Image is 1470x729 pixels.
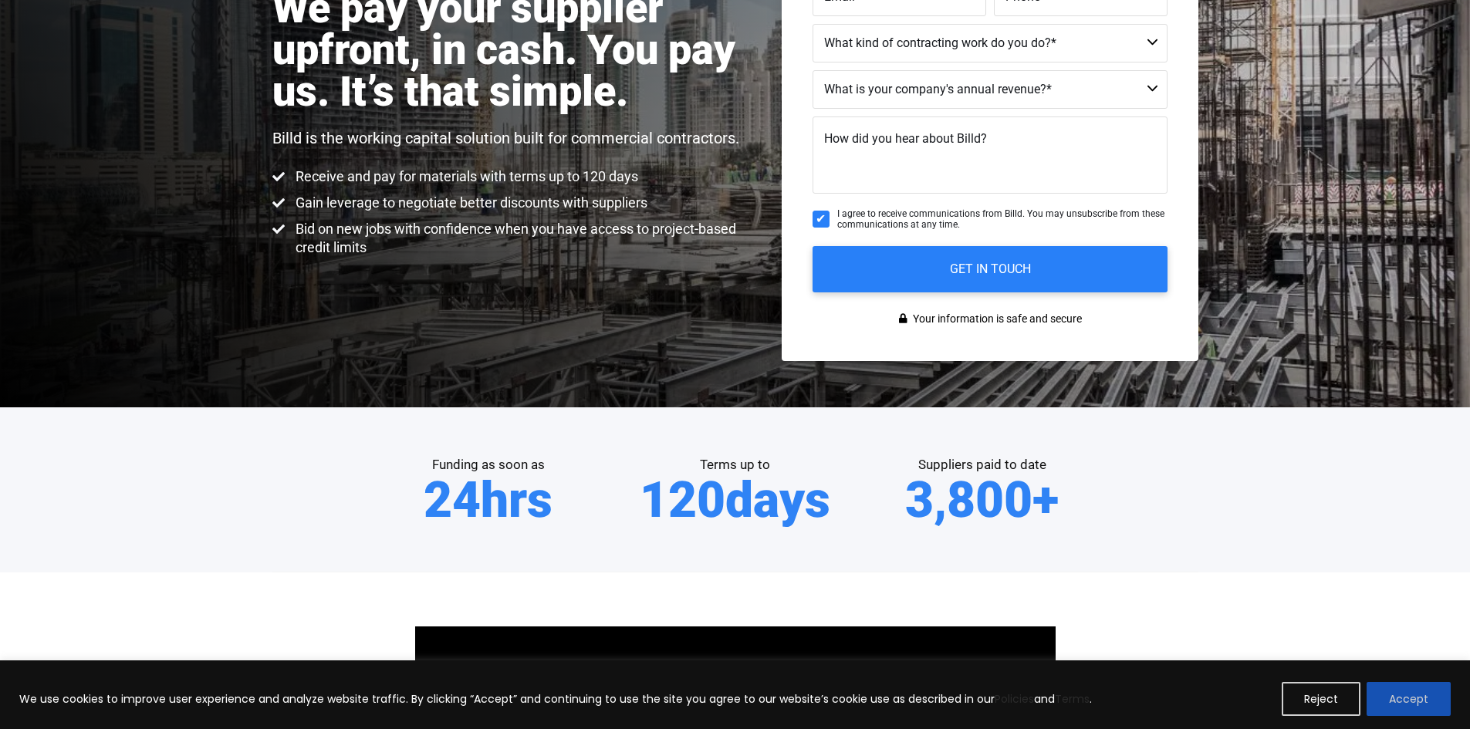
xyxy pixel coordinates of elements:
[995,691,1034,707] a: Policies
[813,246,1168,292] input: GET IN TOUCH
[909,308,1082,330] span: Your information is safe and secure
[432,457,545,472] span: Funding as soon as
[19,690,1092,708] p: We use cookies to improve user experience and analyze website traffic. By clicking “Accept” and c...
[1055,691,1090,707] a: Terms
[700,457,770,472] span: Terms up to
[1367,682,1451,716] button: Accept
[292,167,638,186] span: Receive and pay for materials with terms up to 120 days
[918,457,1046,472] span: Suppliers paid to date
[424,476,481,525] span: 24
[905,476,1032,525] span: 3,800
[640,476,725,525] span: 120
[1282,682,1360,716] button: Reject
[272,128,739,148] p: Billd is the working capital solution built for commercial contractors.
[725,476,851,525] span: days
[824,131,987,146] span: How did you hear about Billd?
[1032,476,1098,525] span: +
[292,194,647,212] span: Gain leverage to negotiate better discounts with suppliers
[481,476,604,525] span: hrs
[813,211,830,228] input: I agree to receive communications from Billd. You may unsubscribe from these communications at an...
[292,220,752,257] span: Bid on new jobs with confidence when you have access to project-based credit limits
[837,208,1168,231] span: I agree to receive communications from Billd. You may unsubscribe from these communications at an...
